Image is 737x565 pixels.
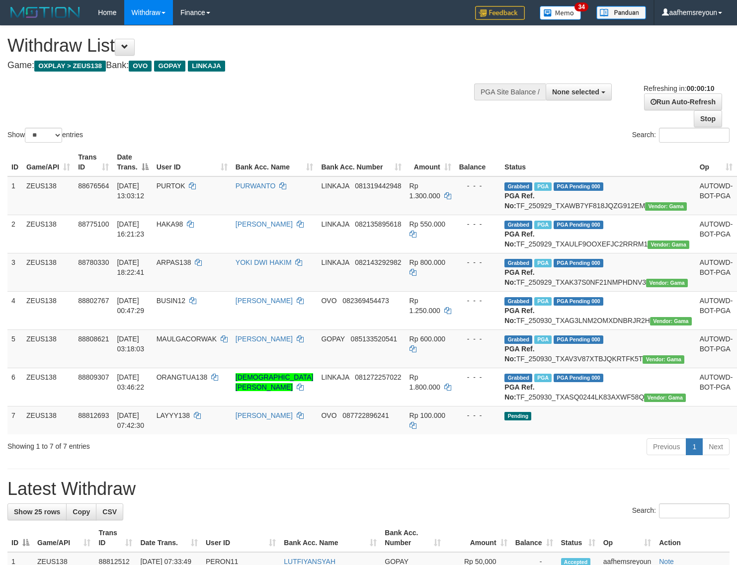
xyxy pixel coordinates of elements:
[66,503,96,520] a: Copy
[554,297,603,306] span: PGA Pending
[355,373,401,381] span: Copy 081272257022 to clipboard
[645,202,687,211] span: Vendor URL: https://trx31.1velocity.biz
[504,268,534,286] b: PGA Ref. No:
[7,291,22,329] td: 4
[236,258,292,266] a: YOKI DWI HAKIM
[157,220,183,228] span: HAKA98
[646,279,688,287] span: Vendor URL: https://trx31.1velocity.biz
[459,372,497,382] div: - - -
[22,148,74,176] th: Game/API: activate to sort column ascending
[655,524,730,552] th: Action
[321,258,349,266] span: LINKAJA
[504,345,534,363] b: PGA Ref. No:
[78,182,109,190] span: 88676564
[232,148,318,176] th: Bank Acc. Name: activate to sort column ascending
[129,61,152,72] span: OVO
[650,317,692,325] span: Vendor URL: https://trx31.1velocity.biz
[504,374,532,382] span: Grabbed
[321,182,349,190] span: LINKAJA
[644,93,722,110] a: Run Auto-Refresh
[500,253,695,291] td: TF_250929_TXAK37S0NF21NMPHDNV3
[236,182,276,190] a: PURWANTO
[445,524,511,552] th: Amount: activate to sort column ascending
[7,148,22,176] th: ID
[78,373,109,381] span: 88809307
[7,479,730,499] h1: Latest Withdraw
[25,128,62,143] select: Showentries
[554,259,603,267] span: PGA Pending
[22,176,74,215] td: ZEUS138
[644,394,686,402] span: Vendor URL: https://trx31.1velocity.biz
[632,503,730,518] label: Search:
[659,503,730,518] input: Search:
[34,61,106,72] span: OXPLAY > ZEUS138
[406,148,455,176] th: Amount: activate to sort column ascending
[22,368,74,406] td: ZEUS138
[355,182,401,190] span: Copy 081319442948 to clipboard
[596,6,646,19] img: panduan.png
[534,335,552,344] span: Marked by aafsreyleap
[157,411,190,419] span: LAYYY138
[355,258,401,266] span: Copy 082143292982 to clipboard
[409,220,445,228] span: Rp 550.000
[157,258,191,266] span: ARPAS138
[7,36,482,56] h1: Withdraw List
[459,181,497,191] div: - - -
[157,335,217,343] span: MAULGACORWAK
[409,182,440,200] span: Rp 1.300.000
[317,148,405,176] th: Bank Acc. Number: activate to sort column ascending
[236,297,293,305] a: [PERSON_NAME]
[534,297,552,306] span: Marked by aafsreyleap
[22,253,74,291] td: ZEUS138
[22,215,74,253] td: ZEUS138
[188,61,225,72] span: LINKAJA
[7,368,22,406] td: 6
[321,411,336,419] span: OVO
[22,406,74,434] td: ZEUS138
[500,148,695,176] th: Status
[554,374,603,382] span: PGA Pending
[78,335,109,343] span: 88808621
[504,259,532,267] span: Grabbed
[117,182,144,200] span: [DATE] 13:03:12
[534,182,552,191] span: Marked by aafnoeunsreypich
[459,296,497,306] div: - - -
[355,220,401,228] span: Copy 082135895618 to clipboard
[504,383,534,401] b: PGA Ref. No:
[459,334,497,344] div: - - -
[552,88,599,96] span: None selected
[504,230,534,248] b: PGA Ref. No:
[504,335,532,344] span: Grabbed
[157,182,185,190] span: PURTOK
[22,329,74,368] td: ZEUS138
[7,128,83,143] label: Show entries
[236,411,293,419] a: [PERSON_NAME]
[280,524,381,552] th: Bank Acc. Name: activate to sort column ascending
[574,2,588,11] span: 34
[540,6,581,20] img: Button%20Memo.svg
[409,335,445,343] span: Rp 600.000
[696,291,737,329] td: AUTOWD-BOT-PGA
[511,524,557,552] th: Balance: activate to sort column ascending
[117,411,144,429] span: [DATE] 07:42:30
[342,297,389,305] span: Copy 082369454473 to clipboard
[694,110,722,127] a: Stop
[647,438,686,455] a: Previous
[504,297,532,306] span: Grabbed
[534,374,552,382] span: Marked by aafsreyleap
[78,220,109,228] span: 88775100
[459,410,497,420] div: - - -
[78,297,109,305] span: 88802767
[153,148,232,176] th: User ID: activate to sort column ascending
[321,373,349,381] span: LINKAJA
[7,253,22,291] td: 3
[409,297,440,315] span: Rp 1.250.000
[696,176,737,215] td: AUTOWD-BOT-PGA
[599,524,655,552] th: Op: activate to sort column ascending
[504,412,531,420] span: Pending
[554,335,603,344] span: PGA Pending
[686,438,703,455] a: 1
[504,307,534,324] b: PGA Ref. No:
[96,503,123,520] a: CSV
[500,291,695,329] td: TF_250930_TXAG3LNM2OMXDNBRJR2H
